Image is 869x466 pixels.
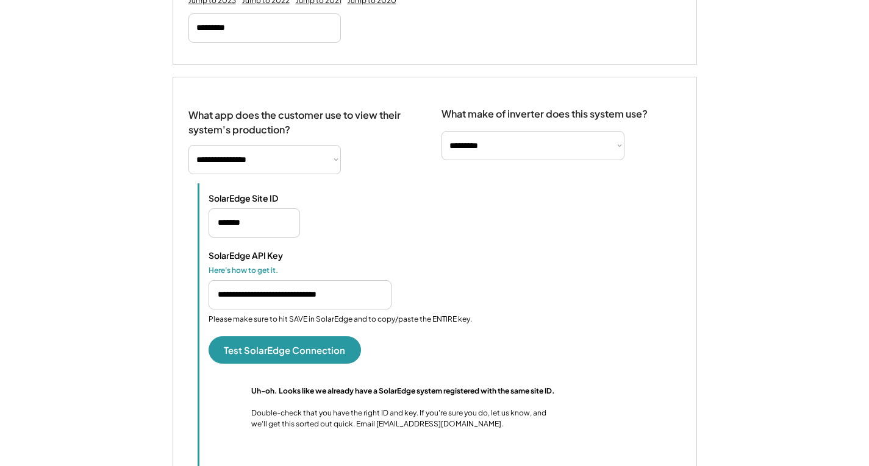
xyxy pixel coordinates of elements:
strong: Uh-oh. Looks like we already have a SolarEdge system registered with the same site ID. [251,386,555,395]
button: Test SolarEdge Connection [209,336,361,364]
div: What make of inverter does this system use? [442,96,648,123]
div: SolarEdge Site ID [209,192,331,203]
div: SolarEdge API Key [209,250,331,261]
div: Please make sure to hit SAVE in SolarEdge and to copy/paste the ENTIRE key. [209,314,472,325]
div: Double-check that you have the right ID and key. If you're sure you do, let us know, and we'll ge... [251,386,556,429]
div: Here's how to get it. [209,266,331,275]
div: What app does the customer use to view their system's production? [188,96,417,137]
